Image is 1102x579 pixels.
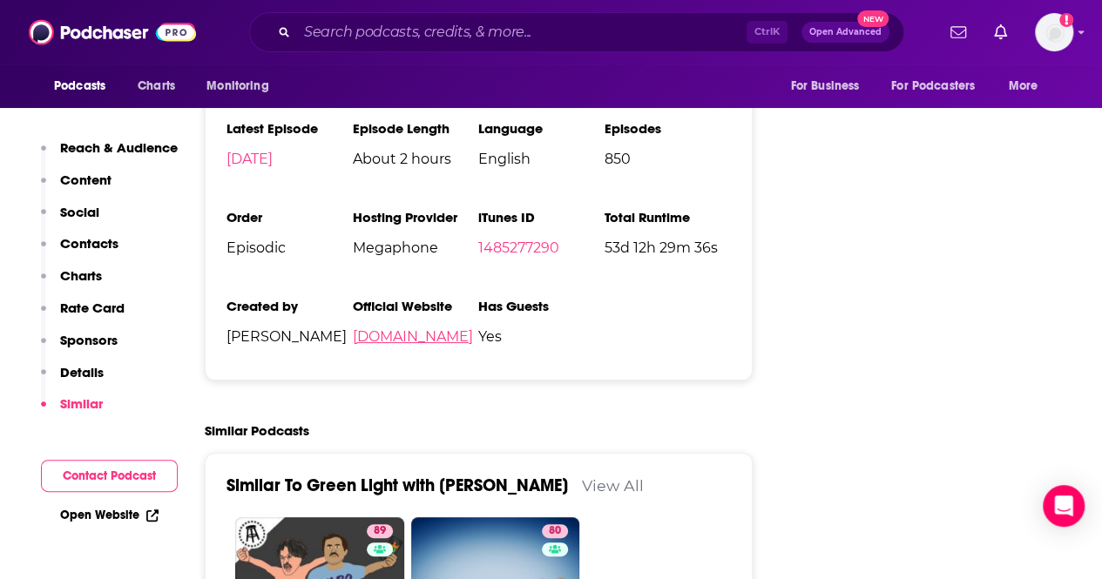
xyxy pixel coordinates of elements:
span: For Business [790,74,859,98]
h3: Latest Episode [226,120,353,137]
p: Content [60,172,112,188]
span: Yes [478,328,605,345]
h3: Has Guests [478,298,605,314]
span: 89 [374,522,386,540]
p: Social [60,204,99,220]
h3: Official Website [353,298,479,314]
button: open menu [880,70,1000,103]
img: Podchaser - Follow, Share and Rate Podcasts [29,16,196,49]
a: Open Website [60,508,159,522]
button: Open AdvancedNew [801,22,889,43]
button: Sponsors [41,332,118,364]
span: 53d 12h 29m 36s [605,239,731,256]
button: Contact Podcast [41,460,178,492]
span: [PERSON_NAME] [226,328,353,345]
a: Show notifications dropdown [987,17,1014,47]
a: Similar To Green Light with [PERSON_NAME] [226,475,568,496]
button: Reach & Audience [41,139,178,172]
span: Open Advanced [809,28,882,37]
div: Open Intercom Messenger [1043,485,1085,527]
span: About 2 hours [353,151,479,167]
span: Charts [138,74,175,98]
p: Similar [60,395,103,412]
span: 850 [605,151,731,167]
button: open menu [194,70,291,103]
h3: Order [226,209,353,226]
a: 80 [542,524,568,538]
a: 1485277290 [478,239,559,256]
a: [DATE] [226,151,273,167]
span: Episodic [226,239,353,256]
button: Show profile menu [1035,13,1073,51]
h3: Language [478,120,605,137]
span: Megaphone [353,239,479,256]
a: 89 [367,524,393,538]
p: Charts [60,267,102,284]
span: Logged in as BWeinstein [1035,13,1073,51]
span: For Podcasters [891,74,975,98]
h3: Created by [226,298,353,314]
h3: Total Runtime [605,209,731,226]
p: Sponsors [60,332,118,348]
h3: Episodes [605,120,731,137]
span: Ctrl K [747,21,788,44]
a: View All [582,476,644,495]
span: Monitoring [206,74,268,98]
button: Contacts [41,235,118,267]
span: 80 [549,522,561,540]
button: Social [41,204,99,236]
span: New [857,10,889,27]
button: Similar [41,395,103,428]
h2: Similar Podcasts [205,422,309,439]
button: Details [41,364,104,396]
a: Charts [126,70,186,103]
p: Details [60,364,104,380]
div: Search podcasts, credits, & more... [249,12,904,52]
img: User Profile [1035,13,1073,51]
input: Search podcasts, credits, & more... [297,18,747,46]
span: More [1009,74,1038,98]
span: Podcasts [54,74,105,98]
h3: Hosting Provider [353,209,479,226]
svg: Add a profile image [1059,13,1073,27]
button: open menu [997,70,1060,103]
p: Reach & Audience [60,139,178,156]
h3: iTunes ID [478,209,605,226]
a: Show notifications dropdown [943,17,973,47]
button: open menu [778,70,881,103]
button: Rate Card [41,300,125,332]
p: Rate Card [60,300,125,316]
span: English [478,151,605,167]
button: Charts [41,267,102,300]
a: [DOMAIN_NAME] [353,328,473,345]
button: Content [41,172,112,204]
h3: Episode Length [353,120,479,137]
button: open menu [42,70,128,103]
p: Contacts [60,235,118,252]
